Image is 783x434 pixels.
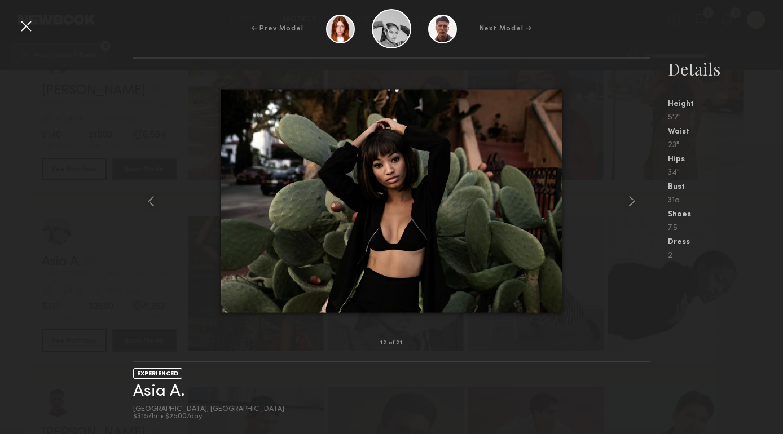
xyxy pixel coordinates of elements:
[668,238,783,246] div: Dress
[668,252,783,260] div: 2
[252,24,303,34] div: ← Prev Model
[133,406,284,413] div: [GEOGRAPHIC_DATA], [GEOGRAPHIC_DATA]
[380,340,403,346] div: 12 of 21
[133,383,185,400] a: Asia A.
[668,114,783,122] div: 5'7"
[480,24,532,34] div: Next Model →
[668,100,783,108] div: Height
[668,57,783,80] div: Details
[668,169,783,177] div: 34"
[668,141,783,149] div: 23"
[668,224,783,232] div: 7.5
[668,183,783,191] div: Bust
[668,156,783,163] div: Hips
[133,413,284,420] div: $315/hr • $2500/day
[133,368,182,379] div: EXPERIENCED
[668,128,783,136] div: Waist
[668,197,783,205] div: 31a
[668,211,783,219] div: Shoes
